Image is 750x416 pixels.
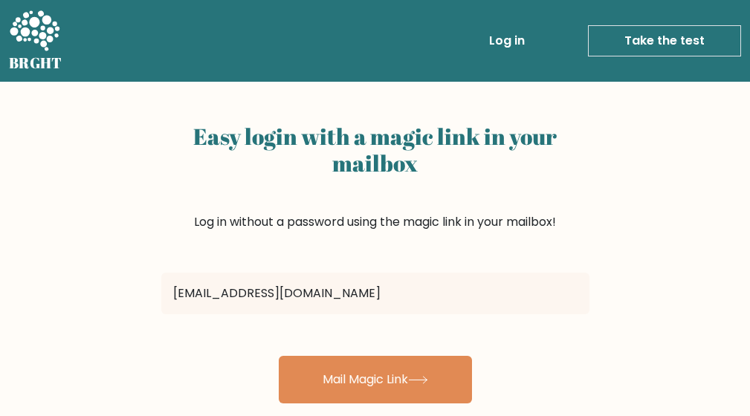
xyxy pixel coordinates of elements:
div: Log in without a password using the magic link in your mailbox! [161,117,589,267]
a: Take the test [588,25,741,56]
input: Email [161,273,589,314]
h5: BRGHT [9,54,62,72]
h2: Easy login with a magic link in your mailbox [161,123,589,178]
a: BRGHT [9,6,62,76]
a: Log in [483,26,531,56]
button: Mail Magic Link [279,356,472,403]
